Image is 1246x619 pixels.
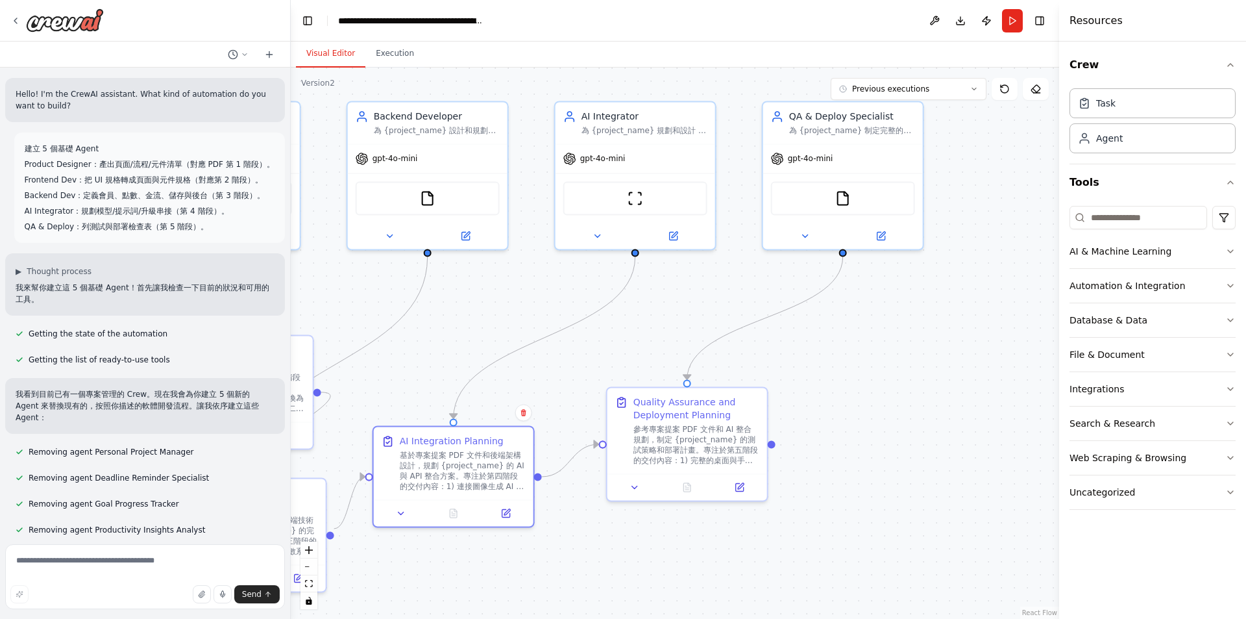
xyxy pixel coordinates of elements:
div: Frontend Developer [166,110,292,123]
p: 我來幫你建立這 5 個基礎 Agent！首先讓我檢查一下目前的狀況和可用的工具。 [16,282,275,305]
span: Previous executions [852,84,929,94]
div: Frontend Developer基於產品設計規格，將 {project_name} 的 UI 設計轉換為詳細的前端技術實現規格。專注於第二階段前端開發的所有交付內容：完成風格選擇介面、圖像上... [139,101,301,250]
button: Open in side panel [717,479,762,495]
div: Task [1096,97,1116,110]
div: Search & Research [1069,417,1155,430]
button: Hide left sidebar [299,12,317,30]
p: Frontend Dev：把 UI 規格轉成頁面與元件規格（對應第 2 階段）。 [25,174,275,186]
div: 基於專案提案 PDF 文件和後端架構設計，規劃 {project_name} 的 AI 與 API 整合方案。專注於第四階段的交付內容：1) 連接圖像生成 AI 服務（如 Replicate、H... [400,450,526,492]
p: Product Designer：產出頁面/流程/元件清單（對應 PDF 第 1 階段）。 [25,158,275,170]
div: 基於產品設計規格，將 {project_name} 的 UI 設計轉換為詳細的前端技術實現規格。專注於第二階段前端開發的所有交付內容：完成風格選擇介面、圖像上傳與「我的創作」畫廊、手機響應式設計... [166,125,292,136]
div: AI Integration Planning [400,435,504,448]
span: gpt-4o-mini [373,153,418,164]
h4: Resources [1069,13,1123,29]
div: React Flow controls [300,542,317,609]
button: Hide right sidebar [1031,12,1049,30]
div: 參考專案提案 PDF 文件和 AI 整合規劃，制定 {project_name} 的測試策略和部署計畫。專注於第五階段的交付內容：1) 完整的桌面與手機端端對端測試 2) 修復錯誤、優化效能、改... [633,424,759,466]
div: 參考專案提案 PDF 文件和前端技術規格，設計 {project_name} 的完整後端系統架構。專注於第三階段的交付內容：1) 會員管理與點數系統（支持彈性規則設定）2) 金流整合（Strip... [192,515,318,557]
button: Crew [1069,47,1236,83]
button: Open in side panel [844,228,918,244]
div: Crew [1069,83,1236,164]
div: AI Integrator為 {project_name} 規劃和設計 AI 功能整合方案，專注於第四階段 AI 與 API 整合的所有交付內容：連接圖像生成 AI 服務(如 Replicate... [554,101,716,250]
button: No output available [426,505,481,521]
button: Open in side panel [276,570,321,586]
div: 根據專案提案 PDF 文件和前一階段的產品設計規格，將 {project_name} 的 UI 設計轉換為詳細的前端開發規格。專注於第二階段的交付內容：1) 完成風格選擇介面 2) 實作圖像上傳... [179,372,305,414]
button: zoom out [300,559,317,575]
div: Agent [1096,132,1123,145]
p: QA & Deploy：列測試與部署檢查表（第 5 階段）。 [25,221,275,233]
span: Removing agent Personal Project Manager [29,447,193,457]
div: 為 {project_name} 規劃和設計 AI 功能整合方案，專注於第四階段 AI 與 API 整合的所有交付內容：連接圖像生成 AI 服務(如 Replicate、Hugging Face... [581,125,707,136]
div: Automation & Integration [1069,279,1186,292]
button: Click to speak your automation idea [214,585,232,603]
button: Open in side panel [263,427,308,443]
button: Switch to previous chat [223,47,254,62]
button: Open in side panel [637,228,710,244]
button: Start a new chat [259,47,280,62]
div: Tools [1069,201,1236,520]
p: 我看到目前已有一個專案管理的 Crew。現在我會為你建立 5 個新的 Agent 來替換現有的，按照你描述的軟體開發流程。讓我依序建立這些 Agent： [16,388,275,423]
div: QA & Deploy Specialist [789,110,915,123]
button: Previous executions [831,78,986,100]
g: Edge from 3ab930aa-5851-4374-99f7-90a6a32f3556 to 28623b55-4adc-44bf-9f00-95dcdfb576dd [447,257,642,418]
div: QA & Deploy Specialist為 {project_name} 制定完整的測試策略和部署檢查清單，專注於第五階段測試、品質保證與部署的所有交付內容：完整的桌面與手機端端對端測試、修... [762,101,924,250]
button: Uncategorized [1069,475,1236,509]
g: Edge from c5d2cf7d-7123-4965-a4ea-ff4d107895ed to 28623b55-4adc-44bf-9f00-95dcdfb576dd [334,470,365,535]
button: Tools [1069,164,1236,201]
button: fit view [300,575,317,592]
span: Send [242,589,262,600]
p: 建立 5 個基礎 Agent [25,143,275,155]
button: Execution [365,40,424,68]
div: Frontend Technical Specification [179,344,305,370]
div: Integrations [1069,383,1124,396]
div: Backend Architecture Design參考專案提案 PDF 文件和前端技術規格，設計 {project_name} 的完整後端系統架構。專注於第三階段的交付內容：1) 會員管理與... [165,477,327,592]
span: Removing agent Deadline Reminder Specialist [29,473,209,483]
button: Improve this prompt [10,585,29,603]
div: Quality Assurance and Deployment Planning參考專案提案 PDF 文件和 AI 整合規劃，制定 {project_name} 的測試策略和部署計畫。專注於第... [606,386,768,501]
span: Getting the list of ready-to-use tools [29,355,170,365]
button: Open in side panel [429,228,502,244]
div: Version 2 [301,78,335,88]
span: Thought process [27,266,92,277]
button: Search & Research [1069,407,1236,440]
div: Database & Data [1069,314,1147,327]
button: Web Scraping & Browsing [1069,441,1236,475]
div: AI & Machine Learning [1069,245,1171,258]
button: Integrations [1069,372,1236,406]
button: Automation & Integration [1069,269,1236,303]
span: gpt-4o-mini [788,153,833,164]
p: Backend Dev：定義會員、點數、金流、儲存與後台（第 3 階段）。 [25,190,275,201]
div: 為 {project_name} 制定完整的測試策略和部署檢查清單，專注於第五階段測試、品質保證與部署的所有交付內容：完整的桌面與手機端端對端測試、修復錯誤、優化效能、改善使用體驗、正式部署至線... [789,125,915,136]
p: AI Integrator：規劃模型/提示詞/升級串接（第 4 階段）。 [25,205,275,217]
span: gpt-4o-mini [580,153,626,164]
a: React Flow attribution [1022,609,1057,616]
button: Visual Editor [296,40,365,68]
div: Backend Developer為 {project_name} 設計和規劃後端架構，專注於第三階段後端開發的所有交付內容：會員管理與點數系統(支援彈性規則設定)、金流整合(Stripe/Pa... [347,101,509,250]
div: AI Integration Planning基於專案提案 PDF 文件和後端架構設計，規劃 {project_name} 的 AI 與 API 整合方案。專注於第四階段的交付內容：1) 連接圖... [373,425,535,527]
img: Logo [26,8,104,32]
button: ▶Thought process [16,266,92,277]
button: Open in side panel [221,228,295,244]
span: Removing agent Productivity Insights Analyst [29,525,205,535]
span: Removing agent Goal Progress Tracker [29,499,179,509]
button: zoom in [300,542,317,559]
button: Upload files [193,585,211,603]
span: ▶ [16,266,21,277]
button: Send [234,585,280,603]
button: No output available [659,479,715,495]
div: Quality Assurance and Deployment Planning [633,396,759,422]
g: Edge from 398b2d5f-c615-402c-b05a-e94455a8b19d to c5d2cf7d-7123-4965-a4ea-ff4d107895ed [239,257,434,470]
button: toggle interactivity [300,592,317,609]
div: Backend Architecture Design [192,486,318,512]
div: Backend Developer [374,110,500,123]
button: Database & Data [1069,303,1236,337]
p: Hello! I'm the CrewAI assistant. What kind of automation do you want to build? [16,88,275,112]
div: File & Document [1069,348,1145,361]
g: Edge from 28623b55-4adc-44bf-9f00-95dcdfb576dd to 6dae87ac-7832-456f-a309-e2d0478134d9 [542,438,599,483]
span: Getting the state of the automation [29,329,167,339]
button: Open in side panel [483,505,528,521]
img: FileReadTool [835,190,851,206]
div: 為 {project_name} 設計和規劃後端架構，專注於第三階段後端開發的所有交付內容：會員管理與點數系統(支援彈性規則設定)、金流整合(Stripe/PayPal)、架設可擴充的雲端儲存資... [374,125,500,136]
div: Uncategorized [1069,486,1135,499]
nav: breadcrumb [338,14,484,27]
